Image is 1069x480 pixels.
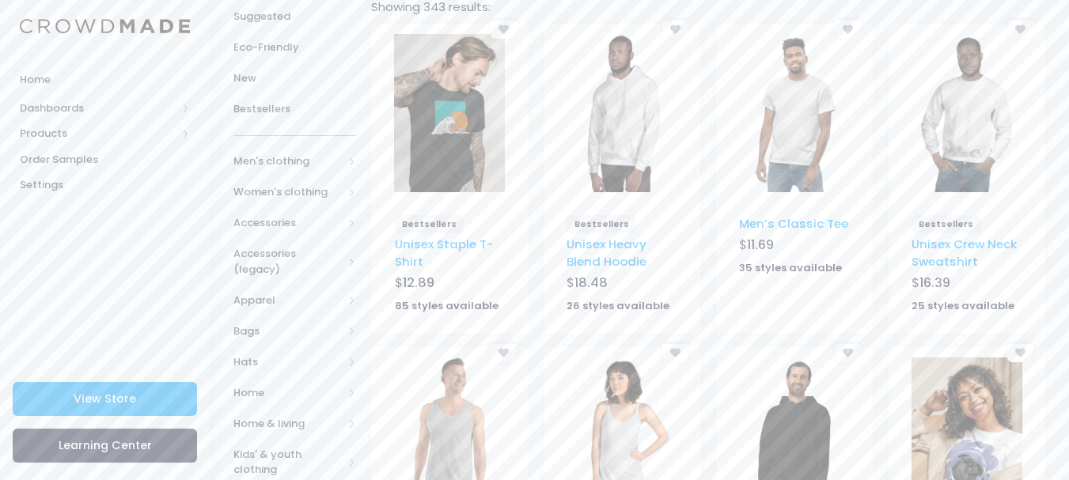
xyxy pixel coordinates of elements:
[567,298,669,313] strong: 26 styles available
[20,100,176,116] span: Dashboards
[395,274,506,296] div: $
[20,152,190,168] span: Order Samples
[739,260,842,275] strong: 35 styles available
[233,323,343,339] span: Bags
[574,274,608,292] span: 18.48
[919,274,950,292] span: 16.39
[233,32,356,63] a: Eco-Friendly
[567,274,677,296] div: $
[403,274,434,292] span: 12.89
[233,153,343,169] span: Men's clothing
[912,236,1017,270] a: Unisex Crew Neck Sweatshirt
[233,184,343,200] span: Women's clothing
[59,437,152,453] span: Learning Center
[233,215,343,231] span: Accessories
[233,447,343,478] span: Kids' & youth clothing
[233,9,356,25] span: Suggested
[739,215,848,232] a: Men’s Classic Tee
[233,385,343,401] span: Home
[233,354,343,370] span: Hats
[395,298,498,313] strong: 85 styles available
[912,298,1014,313] strong: 25 styles available
[233,246,343,277] span: Accessories (legacy)
[233,70,356,86] span: New
[233,416,343,432] span: Home & living
[912,215,981,232] span: Bestsellers
[567,215,636,232] span: Bestsellers
[233,101,356,117] span: Bestsellers
[395,236,493,270] a: Unisex Staple T-Shirt
[20,177,190,193] span: Settings
[395,215,464,232] span: Bestsellers
[233,293,343,308] span: Apparel
[739,236,850,258] div: $
[912,274,1022,296] div: $
[74,391,136,406] span: View Store
[567,236,646,270] a: Unisex Heavy Blend Hoodie
[13,429,197,463] a: Learning Center
[13,382,197,416] a: View Store
[20,126,176,142] span: Products
[233,63,356,94] a: New
[233,2,356,32] a: Suggested
[747,236,774,254] span: 11.69
[20,19,190,34] img: Logo
[233,40,356,55] span: Eco-Friendly
[20,72,190,88] span: Home
[233,94,356,125] a: Bestsellers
